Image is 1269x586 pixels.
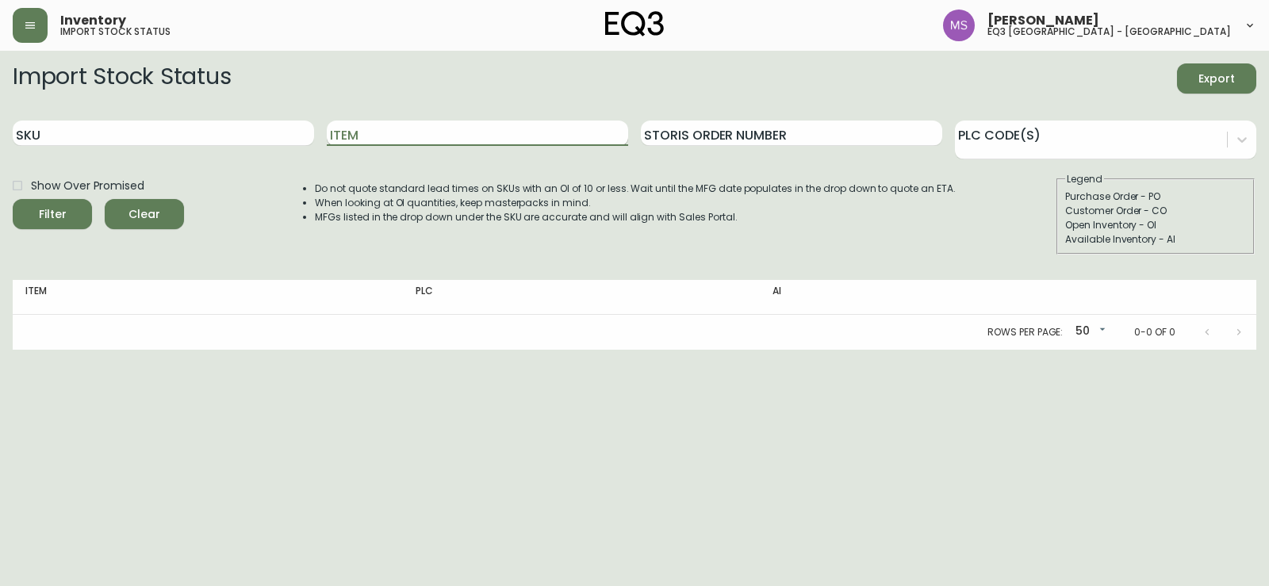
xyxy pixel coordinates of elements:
h5: import stock status [60,27,171,36]
span: Show Over Promised [31,178,144,194]
span: Clear [117,205,171,224]
button: Export [1177,63,1256,94]
legend: Legend [1065,172,1104,186]
span: Export [1190,69,1244,89]
h5: eq3 [GEOGRAPHIC_DATA] - [GEOGRAPHIC_DATA] [987,27,1231,36]
img: logo [605,11,664,36]
img: 1b6e43211f6f3cc0b0729c9049b8e7af [943,10,975,41]
p: 0-0 of 0 [1134,325,1175,339]
div: Purchase Order - PO [1065,190,1246,204]
li: Do not quote standard lead times on SKUs with an OI of 10 or less. Wait until the MFG date popula... [315,182,956,196]
button: Clear [105,199,184,229]
li: MFGs listed in the drop down under the SKU are accurate and will align with Sales Portal. [315,210,956,224]
th: PLC [403,280,760,315]
th: AI [760,280,1045,315]
div: 50 [1069,319,1109,345]
h2: Import Stock Status [13,63,231,94]
div: Available Inventory - AI [1065,232,1246,247]
li: When looking at OI quantities, keep masterpacks in mind. [315,196,956,210]
p: Rows per page: [987,325,1063,339]
span: Inventory [60,14,126,27]
th: Item [13,280,403,315]
div: Open Inventory - OI [1065,218,1246,232]
div: Customer Order - CO [1065,204,1246,218]
button: Filter [13,199,92,229]
span: [PERSON_NAME] [987,14,1099,27]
